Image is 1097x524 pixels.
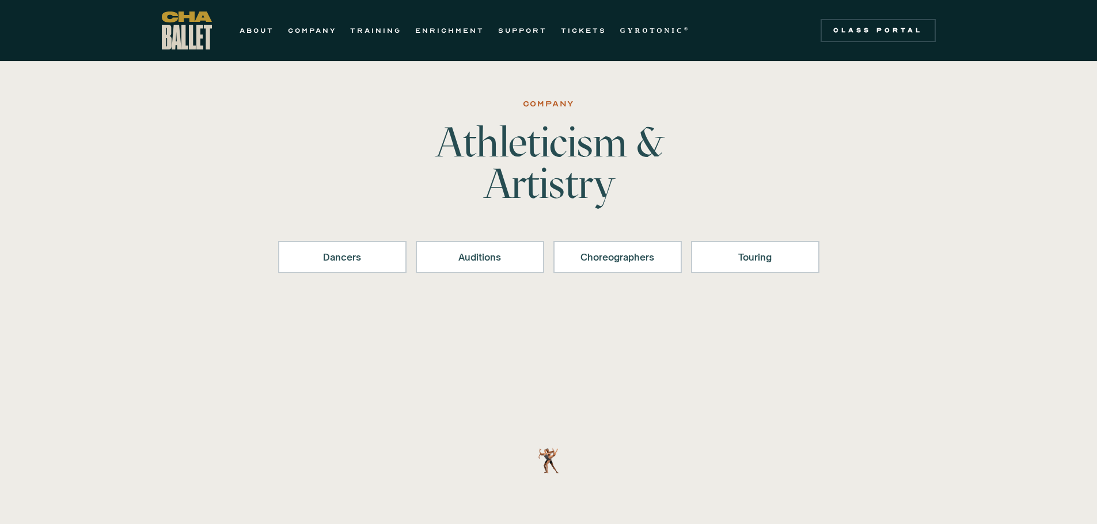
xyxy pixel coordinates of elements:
[691,241,819,273] a: Touring
[523,97,575,111] div: Company
[288,24,336,37] a: COMPANY
[553,241,682,273] a: Choreographers
[369,121,728,204] h1: Athleticism & Artistry
[828,26,929,35] div: Class Portal
[498,24,547,37] a: SUPPORT
[561,24,606,37] a: TICKETS
[821,19,936,42] a: Class Portal
[240,24,274,37] a: ABOUT
[278,241,407,273] a: Dancers
[620,24,690,37] a: GYROTONIC®
[415,24,484,37] a: ENRICHMENT
[416,241,544,273] a: Auditions
[706,250,804,264] div: Touring
[568,250,667,264] div: Choreographers
[293,250,392,264] div: Dancers
[620,26,684,35] strong: GYROTONIC
[350,24,401,37] a: TRAINING
[162,12,212,49] a: home
[684,26,690,32] sup: ®
[431,250,529,264] div: Auditions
